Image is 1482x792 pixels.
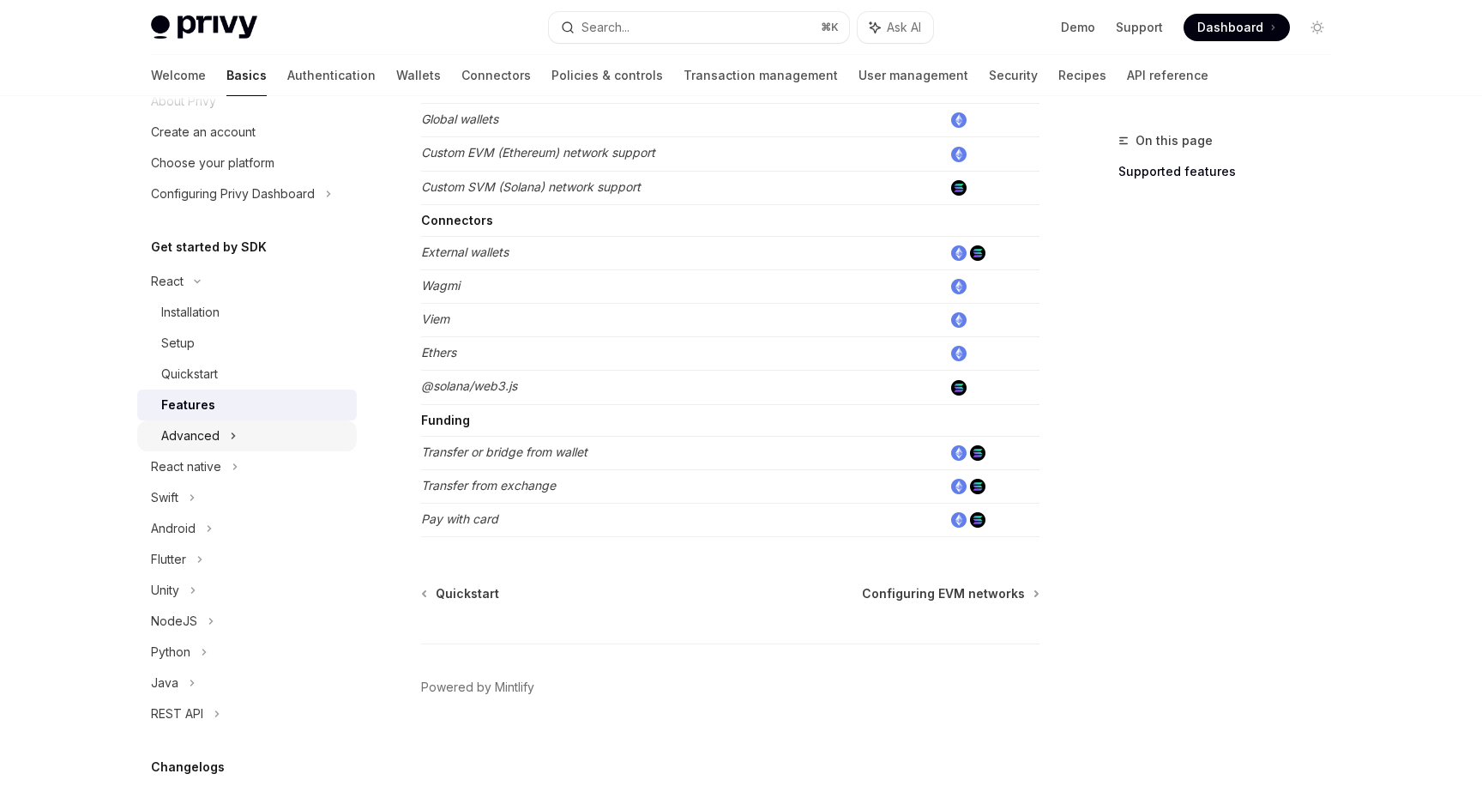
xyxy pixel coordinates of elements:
a: Configuring EVM networks [862,585,1038,602]
a: Quickstart [137,359,357,390]
img: solana.png [970,245,985,261]
div: Android [151,518,196,539]
img: light logo [151,15,257,39]
em: @solana/web3.js [421,378,517,393]
a: Support [1116,19,1163,36]
img: ethereum.png [951,346,967,361]
div: Features [161,395,215,415]
span: ⌘ K [821,21,839,34]
div: Java [151,673,178,693]
strong: Funding [421,413,470,427]
h5: Changelogs [151,757,225,777]
a: User management [858,55,968,96]
em: Viem [421,311,449,326]
a: Create an account [137,117,357,148]
img: ethereum.png [951,512,967,528]
img: solana.png [970,512,985,528]
div: Unity [151,580,179,601]
a: Security [989,55,1038,96]
img: ethereum.png [951,279,967,294]
span: Dashboard [1197,19,1263,36]
a: Demo [1061,19,1095,36]
div: Swift [151,487,178,508]
a: Policies & controls [551,55,663,96]
em: Global wallets [421,112,498,126]
a: Powered by Mintlify [421,679,534,696]
div: Advanced [161,426,220,446]
strong: Connectors [421,213,493,227]
div: Setup [161,333,195,354]
div: Python [151,642,190,662]
div: Choose your platform [151,153,274,173]
div: NodeJS [151,611,197,632]
img: ethereum.png [951,479,967,494]
a: Supported features [1118,158,1345,185]
a: Wallets [396,55,441,96]
a: Choose your platform [137,148,357,178]
a: Features [137,390,357,420]
em: External wallets [421,245,509,259]
span: Configuring EVM networks [862,585,1025,602]
em: Custom SVM (Solana) network support [421,179,641,194]
div: React native [151,456,221,477]
div: React [151,271,184,292]
a: Basics [226,55,267,96]
a: Transaction management [684,55,838,96]
img: solana.png [951,380,967,396]
a: Recipes [1058,55,1106,96]
a: Setup [137,328,357,359]
a: API reference [1127,55,1208,96]
img: ethereum.png [951,445,967,461]
a: Welcome [151,55,206,96]
span: Quickstart [436,585,499,602]
button: Ask AI [858,12,933,43]
h5: Get started by SDK [151,237,267,257]
em: Ethers [421,345,456,360]
div: Search... [581,17,630,38]
a: Installation [137,297,357,328]
button: Search...⌘K [549,12,849,43]
div: Installation [161,302,220,323]
em: Transfer from exchange [421,478,556,493]
em: Wagmi [421,278,460,293]
div: REST API [151,704,203,724]
img: ethereum.png [951,312,967,328]
div: Flutter [151,549,186,570]
div: Create an account [151,122,256,142]
img: ethereum.png [951,112,967,128]
span: Ask AI [887,19,921,36]
button: Toggle dark mode [1304,14,1331,41]
a: Quickstart [423,585,499,602]
a: Authentication [287,55,376,96]
img: solana.png [970,445,985,461]
em: Transfer or bridge from wallet [421,444,587,459]
img: ethereum.png [951,147,967,162]
em: Pay with card [421,511,498,526]
a: Connectors [461,55,531,96]
span: On this page [1136,130,1213,151]
div: Configuring Privy Dashboard [151,184,315,204]
img: ethereum.png [951,245,967,261]
img: solana.png [970,479,985,494]
img: solana.png [951,180,967,196]
div: Quickstart [161,364,218,384]
em: Custom EVM (Ethereum) network support [421,145,655,160]
a: Dashboard [1184,14,1290,41]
